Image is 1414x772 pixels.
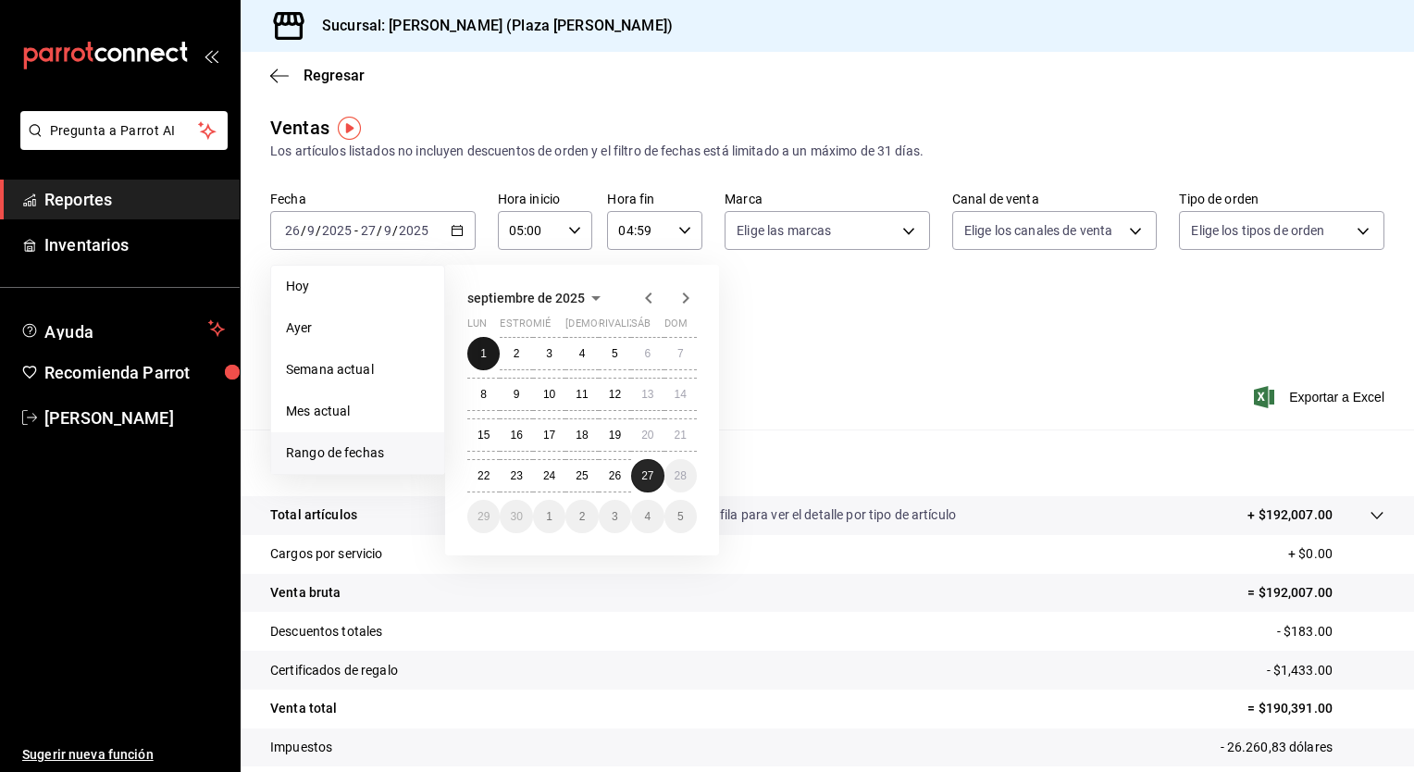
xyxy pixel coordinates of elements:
[354,223,358,238] span: -
[631,500,664,533] button: 4 de octubre de 2025
[500,318,558,337] abbr: martes
[467,378,500,411] button: 8 de septiembre de 2025
[500,459,532,492] button: 23 de septiembre de 2025
[338,117,361,140] img: Marcador de información sobre herramientas
[270,622,382,641] p: Descuentos totales
[13,134,228,154] a: Pregunta a Parrot AI
[664,318,688,337] abbr: domingo
[649,505,956,525] p: Da clic en la fila para ver el detalle por tipo de artículo
[565,459,598,492] button: 25 de septiembre de 2025
[543,388,555,401] abbr: 10 de septiembre de 2025
[377,223,382,238] span: /
[500,418,532,452] button: 16 de septiembre de 2025
[44,408,174,428] font: [PERSON_NAME]
[286,318,429,338] span: Ayer
[1191,221,1324,240] span: Elige los tipos de orden
[725,193,930,205] label: Marca
[599,378,631,411] button: 12 de septiembre de 2025
[599,337,631,370] button: 5 de septiembre de 2025
[664,459,697,492] button: 28 de septiembre de 2025
[270,544,383,564] p: Cargos por servicio
[467,318,487,337] abbr: lunes
[533,500,565,533] button: 1 de octubre de 2025
[675,388,687,401] abbr: 14 de septiembre de 2025
[675,429,687,442] abbr: 21 de septiembre de 2025
[612,347,618,360] abbr: 5 de septiembre de 2025
[514,347,520,360] abbr: 2 de septiembre de 2025
[270,452,1384,474] p: Resumen
[675,469,687,482] abbr: 28 de septiembre de 2025
[480,347,487,360] abbr: 1 de septiembre de 2025
[546,510,552,523] abbr: 1 de octubre de 2025
[480,388,487,401] abbr: 8 de septiembre de 2025
[1221,738,1385,757] p: - 26.260,83 dólares
[644,510,651,523] abbr: 4 de octubre de 2025
[1258,386,1384,408] button: Exportar a Excel
[565,337,598,370] button: 4 de septiembre de 2025
[498,193,593,205] label: Hora inicio
[533,337,565,370] button: 3 de septiembre de 2025
[533,418,565,452] button: 17 de septiembre de 2025
[510,469,522,482] abbr: 23 de septiembre de 2025
[316,223,321,238] span: /
[631,418,664,452] button: 20 de septiembre de 2025
[609,429,621,442] abbr: 19 de septiembre de 2025
[565,378,598,411] button: 11 de septiembre de 2025
[576,388,588,401] abbr: 11 de septiembre de 2025
[510,510,522,523] abbr: 30 de septiembre de 2025
[286,443,429,463] span: Rango de fechas
[500,337,532,370] button: 2 de septiembre de 2025
[286,402,429,421] span: Mes actual
[44,318,201,340] span: Ayuda
[664,418,697,452] button: 21 de septiembre de 2025
[301,223,306,238] span: /
[543,429,555,442] abbr: 17 de septiembre de 2025
[664,500,697,533] button: 5 de octubre de 2025
[631,378,664,411] button: 13 de septiembre de 2025
[576,469,588,482] abbr: 25 de septiembre de 2025
[20,111,228,150] button: Pregunta a Parrot AI
[565,500,598,533] button: 2 de octubre de 2025
[270,583,341,603] p: Venta bruta
[321,223,353,238] input: ----
[44,235,129,255] font: Inventarios
[952,193,1158,205] label: Canal de venta
[270,142,1384,161] div: Los artículos listados no incluyen descuentos de orden y el filtro de fechas está limitado a un m...
[612,510,618,523] abbr: 3 de octubre de 2025
[500,500,532,533] button: 30 de septiembre de 2025
[270,738,332,757] p: Impuestos
[307,15,673,37] h3: Sucursal: [PERSON_NAME] (Plaza [PERSON_NAME])
[514,388,520,401] abbr: 9 de septiembre de 2025
[599,418,631,452] button: 19 de septiembre de 2025
[22,747,154,762] font: Sugerir nueva función
[664,337,697,370] button: 7 de septiembre de 2025
[467,287,607,309] button: septiembre de 2025
[467,500,500,533] button: 29 de septiembre de 2025
[641,429,653,442] abbr: 20 de septiembre de 2025
[607,193,702,205] label: Hora fin
[677,510,684,523] abbr: 5 de octubre de 2025
[44,190,112,209] font: Reportes
[392,223,398,238] span: /
[1247,583,1384,603] p: = $192,007.00
[533,459,565,492] button: 24 de septiembre de 2025
[286,360,429,380] span: Semana actual
[579,510,586,523] abbr: 2 de octubre de 2025
[1277,622,1384,641] p: - $183.00
[1179,193,1384,205] label: Tipo de orden
[510,429,522,442] abbr: 16 de septiembre de 2025
[270,661,398,680] p: Certificados de regalo
[360,223,377,238] input: --
[644,347,651,360] abbr: 6 de septiembre de 2025
[204,48,218,63] button: open_drawer_menu
[50,121,199,141] span: Pregunta a Parrot AI
[1288,544,1384,564] p: + $0.00
[478,429,490,442] abbr: 15 de septiembre de 2025
[737,221,831,240] span: Elige las marcas
[677,347,684,360] abbr: 7 de septiembre de 2025
[286,277,429,296] span: Hoy
[44,363,190,382] font: Recomienda Parrot
[467,337,500,370] button: 1 de septiembre de 2025
[609,388,621,401] abbr: 12 de septiembre de 2025
[641,469,653,482] abbr: 27 de septiembre de 2025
